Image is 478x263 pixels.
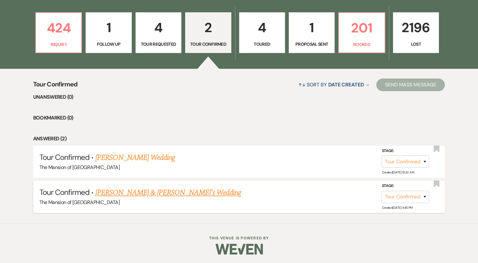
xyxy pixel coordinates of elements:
a: 4Tour Requested [136,12,181,53]
span: Tour Confirmed [33,79,78,93]
button: Send Mass Message [376,79,445,91]
label: Stage: [382,148,429,155]
li: Unanswered (0) [33,93,445,101]
a: [PERSON_NAME] & [PERSON_NAME]'s Wedding [95,187,241,198]
a: 1Follow Up [86,12,131,53]
p: 2 [189,17,227,38]
p: Follow Up [90,41,127,48]
span: Created: [DATE] 10:32 AM [382,170,414,174]
a: 2196Lost [393,12,439,53]
a: [PERSON_NAME] Wedding [95,152,175,163]
li: Bookmarked (0) [33,114,445,122]
label: Stage: [382,183,429,190]
img: Weven Logo [215,238,263,260]
p: Tour Requested [140,41,177,48]
p: Booked [343,41,380,48]
span: Tour Confirmed [39,187,90,197]
li: Answered (2) [33,135,445,143]
span: The Mansion of [GEOGRAPHIC_DATA] [39,199,120,206]
span: ↑↓ [298,81,306,88]
p: 4 [243,17,281,38]
p: Lost [397,41,435,48]
p: 1 [293,17,330,38]
span: Date Created [328,81,364,88]
p: Proposal Sent [293,41,330,48]
p: 424 [40,17,77,38]
a: 424Inquiry [35,12,82,53]
a: 2Tour Confirmed [185,12,231,53]
button: Sort By Date Created [296,76,372,93]
a: 201Booked [338,12,385,53]
p: Inquiry [40,41,77,48]
a: 1Proposal Sent [289,12,335,53]
p: Tour Confirmed [189,41,227,48]
span: Tour Confirmed [39,152,90,162]
p: Toured [243,41,281,48]
p: 1 [90,17,127,38]
span: The Mansion of [GEOGRAPHIC_DATA] [39,164,120,171]
a: 4Toured [239,12,285,53]
p: 201 [343,17,380,38]
span: Created: [DATE] 4:45 PM [382,206,412,210]
p: 2196 [397,17,435,38]
p: 4 [140,17,177,38]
